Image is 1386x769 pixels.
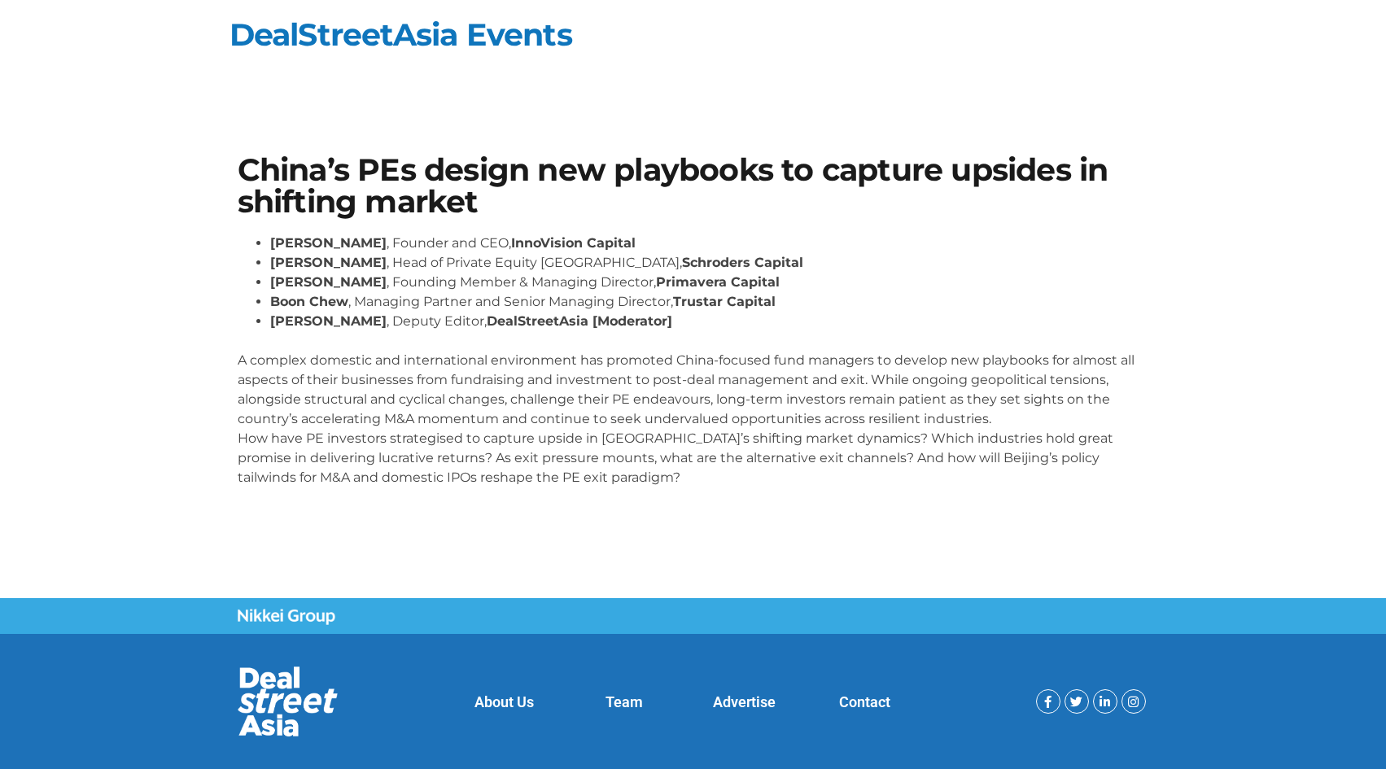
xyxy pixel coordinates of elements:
[487,313,672,329] strong: DealStreetAsia [Moderator]
[238,331,1149,487] p: A complex domestic and international environment has promoted China-focused fund managers to deve...
[511,235,636,251] strong: InnoVision Capital
[270,313,387,329] strong: [PERSON_NAME]
[270,294,348,309] strong: Boon Chew
[682,255,803,270] strong: Schroders Capital
[270,235,387,251] strong: [PERSON_NAME]
[656,274,780,290] strong: Primavera Capital
[839,693,890,710] a: Contact
[270,234,1149,253] li: , Founder and CEO,
[270,292,1149,312] li: , Managing Partner and Senior Managing Director,
[713,693,776,710] a: Advertise
[238,155,1149,217] h1: China’s PEs design new playbooks to capture upsides in shifting market
[606,693,643,710] a: Team
[474,693,534,710] a: About Us
[270,273,1149,292] li: , Founding Member & Managing Director,
[270,274,387,290] strong: [PERSON_NAME]
[270,255,387,270] strong: [PERSON_NAME]
[270,253,1149,273] li: , Head of Private Equity [GEOGRAPHIC_DATA],
[230,15,572,54] a: DealStreetAsia Events
[673,294,776,309] strong: Trustar Capital
[270,312,1149,331] li: , Deputy Editor,
[238,609,335,625] img: Nikkei Group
